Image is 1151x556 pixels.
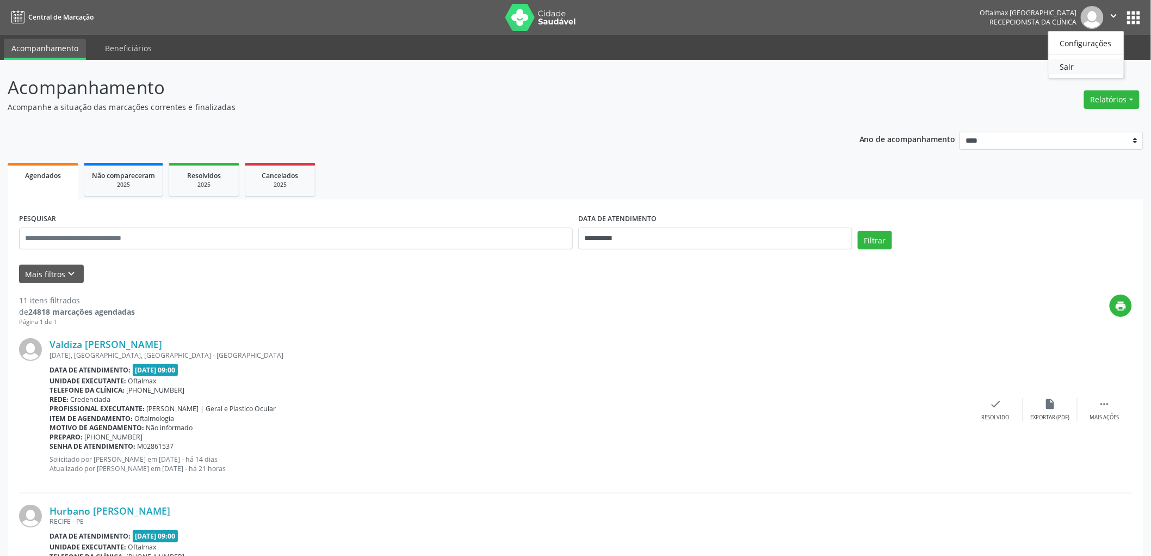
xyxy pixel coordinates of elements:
[28,13,94,22] span: Central de Marcação
[1110,295,1132,317] button: print
[177,181,231,189] div: 2025
[8,74,803,101] p: Acompanhamento
[19,306,135,317] div: de
[4,39,86,60] a: Acompanhamento
[262,171,299,180] span: Cancelados
[1108,10,1120,22] i: 
[135,414,175,423] span: Oftalmologia
[146,423,193,432] span: Não informado
[19,265,84,284] button: Mais filtroskeyboard_arrow_down
[127,386,185,395] span: [PHONE_NUMBER]
[25,171,61,180] span: Agendados
[49,442,135,451] b: Senha de atendimento:
[133,364,178,376] span: [DATE] 09:00
[19,338,42,361] img: img
[990,398,1002,410] i: check
[49,505,170,517] a: Hurbano [PERSON_NAME]
[859,132,956,145] p: Ano de acompanhamento
[578,211,657,228] label: DATA DE ATENDIMENTO
[49,432,83,442] b: Preparo:
[49,395,69,404] b: Rede:
[1090,414,1119,421] div: Mais ações
[49,542,126,552] b: Unidade executante:
[49,414,133,423] b: Item de agendamento:
[1084,90,1140,109] button: Relatórios
[147,404,276,413] span: [PERSON_NAME] | Geral e Plastico Ocular
[49,404,145,413] b: Profissional executante:
[8,8,94,26] a: Central de Marcação
[49,376,126,386] b: Unidade executante:
[97,39,159,58] a: Beneficiários
[1031,414,1070,421] div: Exportar (PDF)
[138,442,174,451] span: M02861537
[980,8,1077,17] div: Oftalmax [GEOGRAPHIC_DATA]
[49,517,969,526] div: RECIFE - PE
[71,395,111,404] span: Credenciada
[28,307,135,317] strong: 24818 marcações agendadas
[1104,6,1124,29] button: 
[253,181,307,189] div: 2025
[92,181,155,189] div: 2025
[128,542,157,552] span: Oftalmax
[133,530,178,542] span: [DATE] 09:00
[49,531,131,541] b: Data de atendimento:
[92,171,155,180] span: Não compareceram
[1081,6,1104,29] img: img
[858,231,892,249] button: Filtrar
[19,505,42,528] img: img
[49,386,125,395] b: Telefone da clínica:
[49,455,969,473] p: Solicitado por [PERSON_NAME] em [DATE] - há 14 dias Atualizado por [PERSON_NAME] em [DATE] - há 2...
[187,171,221,180] span: Resolvidos
[128,376,157,386] span: Oftalmax
[66,268,78,280] i: keyboard_arrow_down
[19,211,56,228] label: PESQUISAR
[49,365,131,375] b: Data de atendimento:
[19,317,135,327] div: Página 1 de 1
[1099,398,1111,410] i: 
[49,351,969,360] div: [DATE], [GEOGRAPHIC_DATA], [GEOGRAPHIC_DATA] - [GEOGRAPHIC_DATA]
[8,101,803,113] p: Acompanhe a situação das marcações correntes e finalizadas
[1124,8,1143,27] button: apps
[19,295,135,306] div: 11 itens filtrados
[1048,31,1124,78] ul: 
[990,17,1077,27] span: Recepcionista da clínica
[49,338,162,350] a: Valdiza [PERSON_NAME]
[49,423,144,432] b: Motivo de agendamento:
[1049,59,1124,74] a: Sair
[1049,35,1124,51] a: Configurações
[982,414,1010,421] div: Resolvido
[1044,398,1056,410] i: insert_drive_file
[85,432,143,442] span: [PHONE_NUMBER]
[1115,300,1127,312] i: print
